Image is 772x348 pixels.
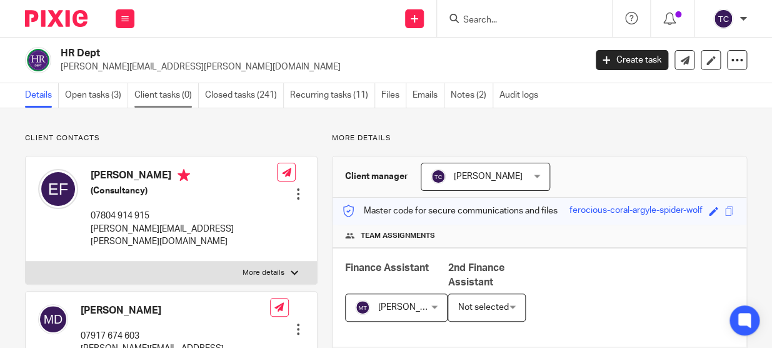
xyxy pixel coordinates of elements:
[25,83,59,108] a: Details
[65,83,128,108] a: Open tasks (3)
[134,83,199,108] a: Client tasks (0)
[342,205,558,217] p: Master code for secure communications and files
[499,83,544,108] a: Audit logs
[205,83,284,108] a: Closed tasks (241)
[345,263,429,273] span: Finance Assistant
[454,172,523,181] span: [PERSON_NAME]
[81,330,270,342] p: 07917 674 603
[431,169,446,184] img: svg%3E
[91,169,277,185] h4: [PERSON_NAME]
[38,304,68,334] img: svg%3E
[448,263,504,287] span: 2nd Finance Assistant
[290,83,375,108] a: Recurring tasks (11)
[451,83,493,108] a: Notes (2)
[569,204,703,218] div: ferocious-coral-argyle-spider-wolf
[332,133,747,143] p: More details
[361,231,435,241] span: Team assignments
[462,15,574,26] input: Search
[178,169,190,182] i: Primary
[25,133,318,143] p: Client contacts
[381,83,406,108] a: Files
[458,303,508,312] span: Not selected
[61,61,577,73] p: [PERSON_NAME][EMAIL_ADDRESS][PERSON_NAME][DOMAIN_NAME]
[413,83,444,108] a: Emails
[378,303,447,312] span: [PERSON_NAME]
[91,185,277,197] h5: (Consultancy)
[345,170,408,183] h3: Client manager
[596,50,668,70] a: Create task
[243,268,284,278] p: More details
[81,304,270,317] h4: [PERSON_NAME]
[91,210,277,222] p: 07804 914 915
[713,9,733,29] img: svg%3E
[91,223,277,248] p: [PERSON_NAME][EMAIL_ADDRESS][PERSON_NAME][DOMAIN_NAME]
[38,169,78,209] img: svg%3E
[355,300,370,315] img: svg%3E
[25,10,88,27] img: Pixie
[61,47,474,60] h2: HR Dept
[25,47,51,73] img: Logo.png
